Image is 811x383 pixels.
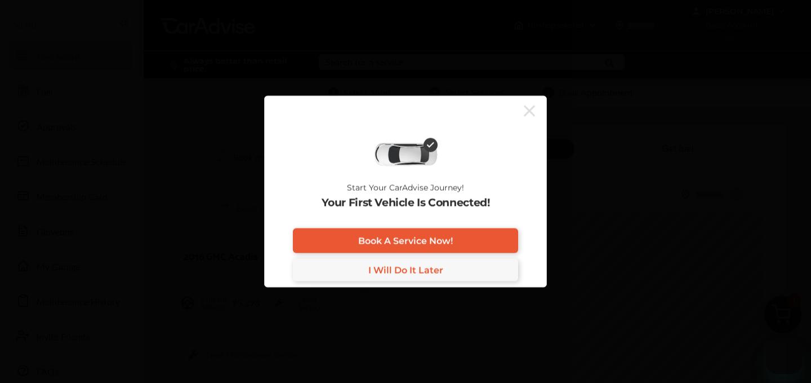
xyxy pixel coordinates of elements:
[358,235,453,246] span: Book A Service Now!
[293,259,518,281] a: I Will Do It Later
[368,265,443,275] span: I Will Do It Later
[766,338,802,374] iframe: Button to launch messaging window
[293,228,518,253] a: Book A Service Now!
[373,142,438,167] img: diagnose-vehicle.c84bcb0a.svg
[424,138,438,152] img: check-icon.521c8815.svg
[347,183,464,192] p: Start Your CarAdvise Journey!
[322,197,490,209] p: Your First Vehicle Is Connected!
